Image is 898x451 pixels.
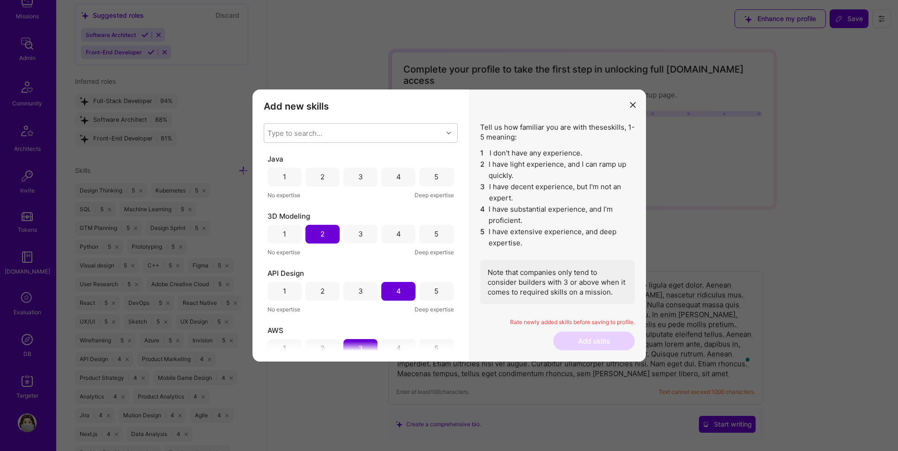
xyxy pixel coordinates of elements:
[283,286,286,296] div: 1
[320,229,325,239] div: 2
[396,286,401,296] div: 4
[480,159,485,181] span: 2
[267,190,300,200] span: No expertise
[283,172,286,182] div: 1
[267,211,310,221] span: 3D Modeling
[480,148,486,159] span: 1
[283,343,286,353] div: 1
[320,286,325,296] div: 2
[480,318,635,326] p: Rate newly added skills before saving to profile.
[553,332,635,350] button: Add skills
[434,172,438,182] div: 5
[480,122,635,304] div: Tell us how familiar you are with these skills , 1-5 meaning:
[320,172,325,182] div: 2
[358,286,363,296] div: 3
[480,181,485,204] span: 3
[320,343,325,353] div: 2
[446,131,451,135] i: icon Chevron
[264,101,458,112] h3: Add new skills
[480,159,635,181] li: I have light experience, and I can ramp up quickly.
[267,304,300,314] span: No expertise
[283,229,286,239] div: 1
[267,154,283,164] span: Java
[415,190,454,200] span: Deep expertise
[252,89,646,362] div: modal
[358,172,363,182] div: 3
[396,229,401,239] div: 4
[358,229,363,239] div: 3
[630,102,636,108] i: icon Close
[415,304,454,314] span: Deep expertise
[480,204,635,226] li: I have substantial experience, and I’m proficient.
[267,268,304,278] span: API Design
[434,286,438,296] div: 5
[480,181,635,204] li: I have decent experience, but I'm not an expert.
[396,343,401,353] div: 4
[480,226,485,249] span: 5
[434,229,438,239] div: 5
[480,260,635,304] div: Note that companies only tend to consider builders with 3 or above when it comes to required skil...
[267,128,322,138] div: Type to search...
[480,148,635,159] li: I don't have any experience.
[267,325,283,335] span: AWS
[396,172,401,182] div: 4
[480,226,635,249] li: I have extensive experience, and deep expertise.
[267,247,300,257] span: No expertise
[358,343,363,353] div: 3
[480,204,485,226] span: 4
[415,247,454,257] span: Deep expertise
[434,343,438,353] div: 5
